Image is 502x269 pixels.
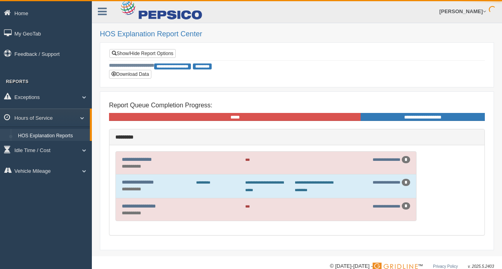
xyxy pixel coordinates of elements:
a: HOS Explanation Reports [14,129,90,143]
span: v. 2025.5.2403 [468,264,494,269]
button: Download Data [109,70,151,79]
h2: HOS Explanation Report Center [100,30,494,38]
a: Privacy Policy [433,264,458,269]
h4: Report Queue Completion Progress: [109,102,485,109]
a: Show/Hide Report Options [109,49,176,58]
